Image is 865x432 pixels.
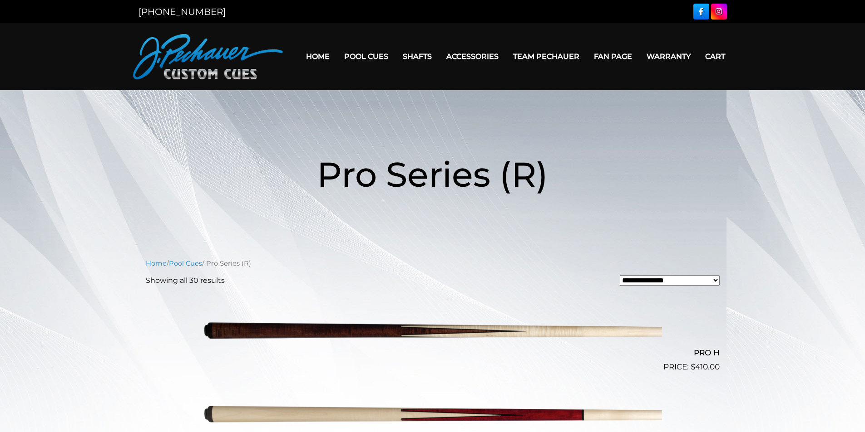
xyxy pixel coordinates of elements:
a: PRO H $410.00 [146,293,720,373]
a: Shafts [395,45,439,68]
a: Pool Cues [169,259,202,267]
span: $ [691,362,695,371]
p: Showing all 30 results [146,275,225,286]
a: [PHONE_NUMBER] [138,6,226,17]
bdi: 410.00 [691,362,720,371]
a: Team Pechauer [506,45,587,68]
img: PRO H [203,293,662,369]
a: Fan Page [587,45,639,68]
span: Pro Series (R) [317,153,548,195]
select: Shop order [620,275,720,286]
a: Home [299,45,337,68]
h2: PRO H [146,345,720,361]
img: Pechauer Custom Cues [133,34,283,79]
a: Accessories [439,45,506,68]
a: Home [146,259,167,267]
nav: Breadcrumb [146,258,720,268]
a: Warranty [639,45,698,68]
a: Pool Cues [337,45,395,68]
a: Cart [698,45,732,68]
